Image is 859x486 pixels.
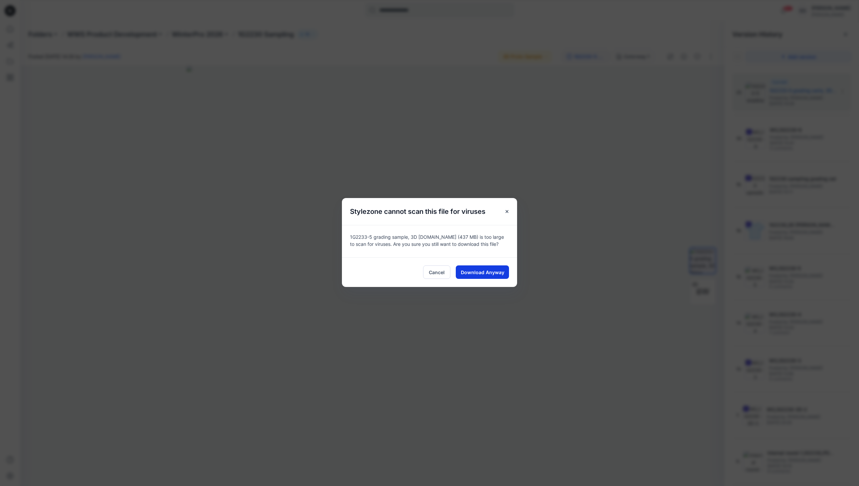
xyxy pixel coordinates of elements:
[456,265,509,279] button: Download Anyway
[342,198,494,225] h5: Stylezone cannot scan this file for viruses
[501,205,513,218] button: Close
[429,269,445,276] span: Cancel
[342,225,517,257] div: 1G2233-5 grading sample, 3D [DOMAIN_NAME] (437 MB) is too large to scan for viruses. Are you sure...
[461,269,504,276] span: Download Anyway
[423,265,450,279] button: Cancel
